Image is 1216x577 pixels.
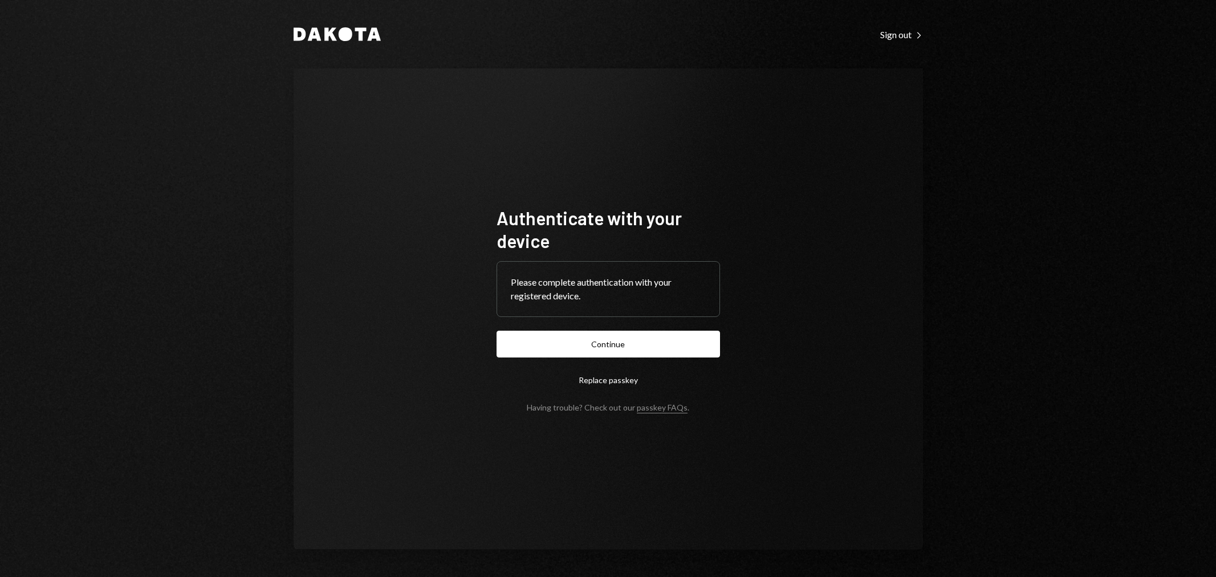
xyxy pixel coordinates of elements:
[511,275,706,303] div: Please complete authentication with your registered device.
[497,367,720,393] button: Replace passkey
[637,403,688,413] a: passkey FAQs
[497,331,720,357] button: Continue
[497,206,720,252] h1: Authenticate with your device
[880,29,923,40] div: Sign out
[880,28,923,40] a: Sign out
[527,403,689,412] div: Having trouble? Check out our .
